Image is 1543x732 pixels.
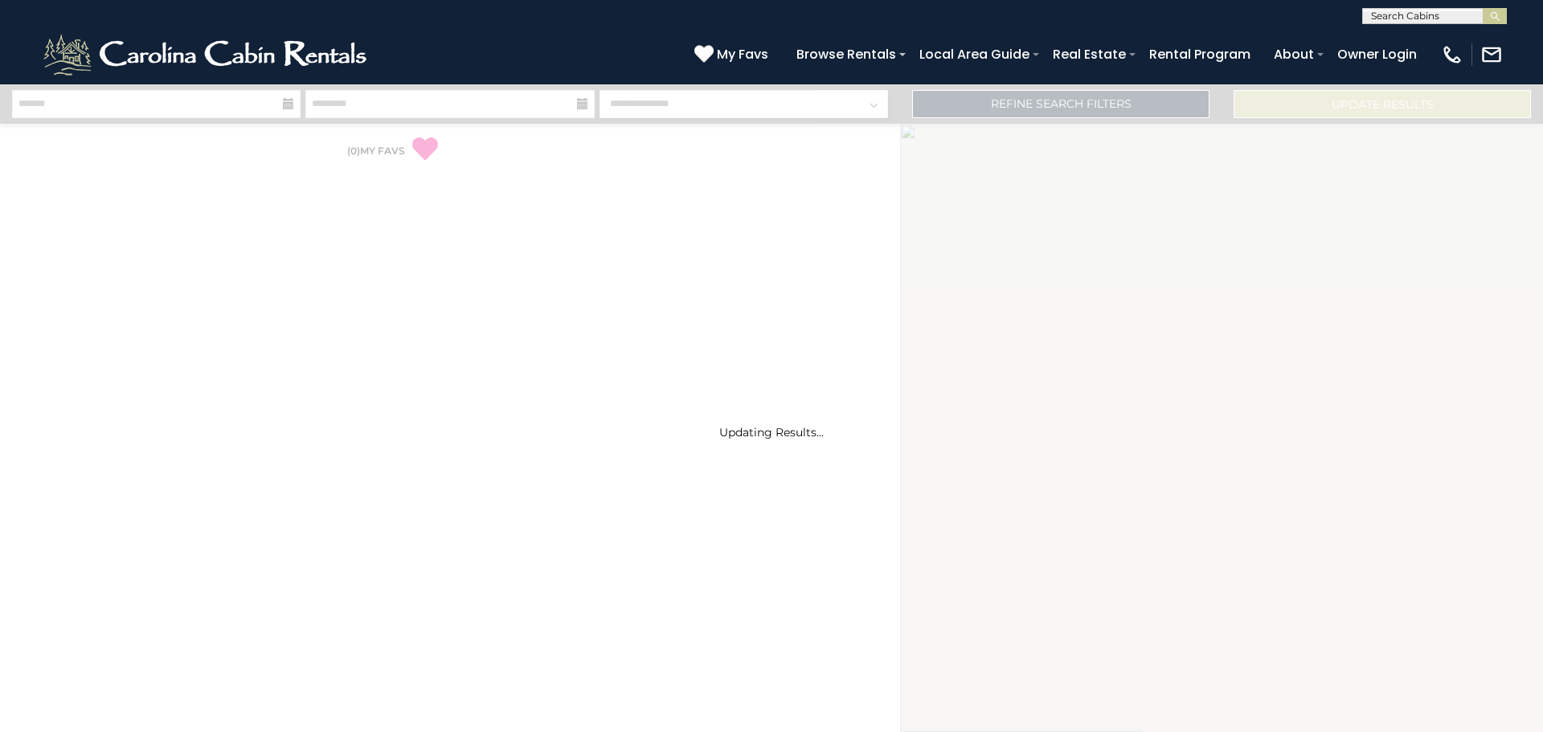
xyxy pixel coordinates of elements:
a: Real Estate [1045,40,1134,68]
a: Owner Login [1329,40,1425,68]
a: Browse Rentals [788,40,904,68]
a: Local Area Guide [911,40,1038,68]
span: My Favs [717,44,768,64]
a: About [1266,40,1322,68]
img: phone-regular-white.png [1441,43,1463,66]
a: Rental Program [1141,40,1259,68]
img: mail-regular-white.png [1480,43,1503,66]
a: My Favs [694,44,772,65]
img: White-1-2.png [40,31,374,79]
